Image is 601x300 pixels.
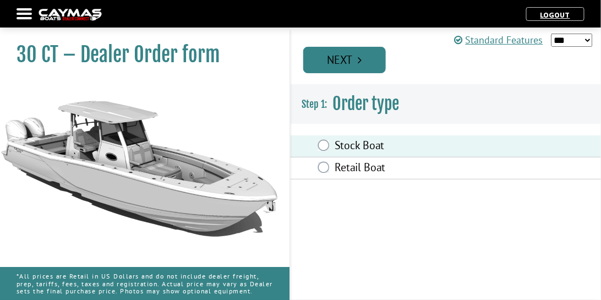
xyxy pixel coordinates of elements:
[335,161,494,177] label: Retail Boat
[17,267,273,300] p: *All prices are Retail in US Dollars and do not include dealer freight, prep, tariffs, fees, taxe...
[39,9,102,20] img: caymas-dealer-connect-2ed40d3bc7270c1d8d7ffb4b79bf05adc795679939227970def78ec6f6c03838.gif
[291,84,601,124] h3: Order type
[303,47,386,73] a: Next
[17,42,262,67] h1: 30 CT – Dealer Order form
[535,10,576,20] a: Logout
[335,139,494,155] label: Stock Boat
[455,32,543,47] a: Standard Features
[300,45,601,73] ul: Pagination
